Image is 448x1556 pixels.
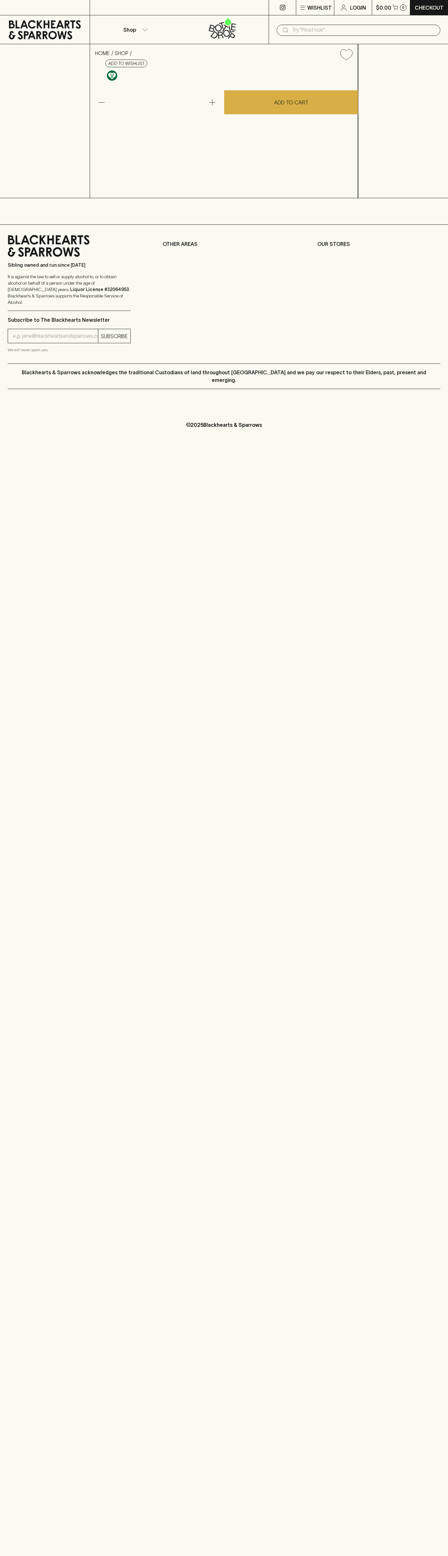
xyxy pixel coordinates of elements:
p: Sibling owned and run since [DATE] [8,262,131,268]
button: ADD TO CART [224,90,358,114]
input: e.g. jane@blackheartsandsparrows.com.au [13,331,98,341]
p: OUR STORES [317,240,440,248]
p: Checkout [415,4,444,12]
img: 19940.png [90,66,358,198]
button: Shop [90,15,179,44]
p: Login [350,4,366,12]
button: Add to wishlist [338,47,355,63]
p: $0.00 [376,4,391,12]
a: SHOP [115,50,128,56]
p: Shop [123,26,136,34]
p: It is against the law to sell or supply alcohol to, or to obtain alcohol on behalf of a person un... [8,273,131,305]
a: HOME [95,50,110,56]
button: SUBSCRIBE [98,329,130,343]
p: ADD TO CART [274,99,308,106]
p: Blackhearts & Sparrows acknowledges the traditional Custodians of land throughout [GEOGRAPHIC_DAT... [12,369,436,384]
p: SUBSCRIBE [101,332,128,340]
button: Add to wishlist [105,60,147,67]
strong: Liquor License #32064953 [70,287,129,292]
img: Vegan [107,70,117,81]
input: Try "Pinot noir" [292,25,435,35]
a: Made without the use of any animal products. [105,69,119,82]
p: Subscribe to The Blackhearts Newsletter [8,316,131,324]
p: 0 [402,6,404,9]
p: We will never spam you [8,347,131,353]
p: OTHER AREAS [163,240,286,248]
p: Wishlist [307,4,332,12]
